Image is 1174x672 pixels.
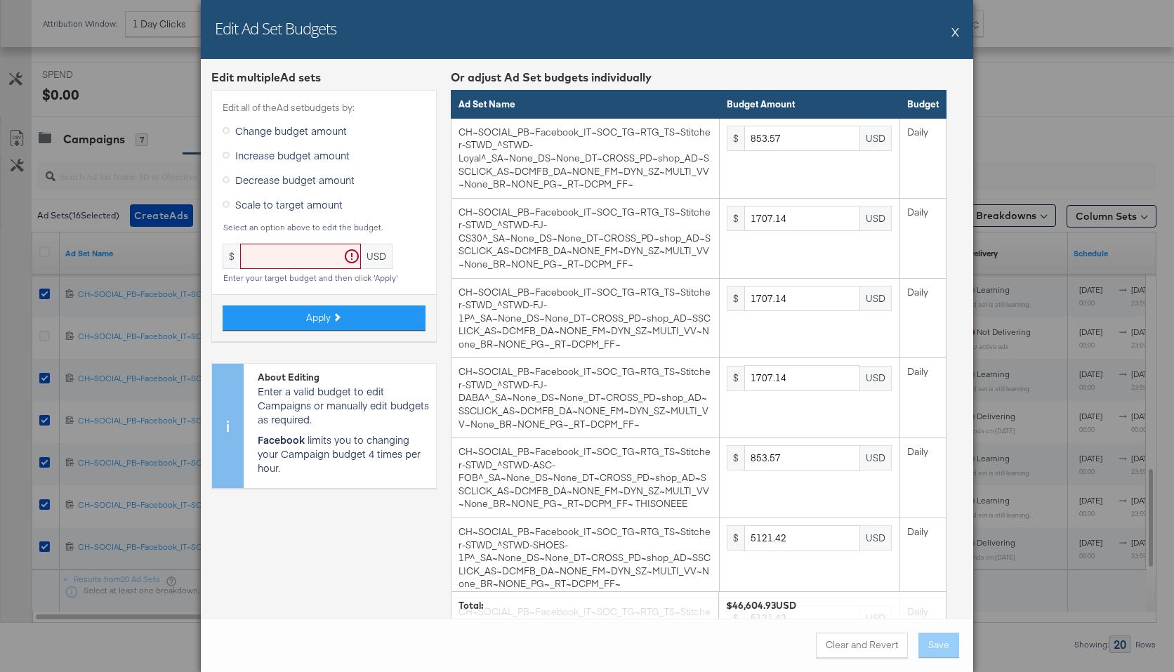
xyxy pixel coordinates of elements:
div: $ [223,244,240,269]
div: CH~SOCIAL_PB~Facebook_IT~SOC_TG~RTG_TS~Stitcher-STWD_^STWD-FJ-1P^_SA~None_DS~None_DT~CROSS_PD~sho... [459,286,711,351]
button: Clear and Revert [816,633,908,658]
p: Enter a valid budget to edit Campaigns or manually edit budgets as required. [258,384,429,426]
div: $46,604.93USD [726,598,939,612]
div: CH~SOCIAL_PB~Facebook_IT~SOC_TG~RTG_TS~Stitcher-STWD_^STWD-FJ-DABA^_SA~None_DS~None_DT~CROSS_PD~s... [459,365,711,430]
h2: Edit Ad Set Budgets [215,18,336,39]
div: $ [727,525,744,551]
div: Edit multiple Ad set s [211,70,437,86]
div: USD [860,206,892,231]
button: X [951,18,959,46]
div: CH~SOCIAL_PB~Facebook_IT~SOC_TG~RTG_TS~Stitcher-STWD_^STWD-SHOES-1P^_SA~None_DS~None_DT~CROSS_PD~... [459,525,711,591]
span: Scale to target amount [235,197,343,211]
button: Apply [223,305,426,331]
div: Total: [459,598,711,612]
td: Daily [899,358,946,438]
div: USD [361,244,393,269]
td: Daily [899,438,946,518]
td: Daily [899,198,946,278]
div: Select an option above to edit the budget. [223,223,426,232]
td: Daily [899,278,946,358]
div: USD [860,525,892,551]
div: $ [727,126,744,151]
div: CH~SOCIAL_PB~Facebook_IT~SOC_TG~RTG_TS~Stitcher-STWD_^STWD-Loyal^_SA~None_DS~None_DT~CROSS_PD~sho... [459,126,711,191]
div: CH~SOCIAL_PB~Facebook_IT~SOC_TG~RTG_TS~Stitcher-STWD_^STWD-FJ-CS30^_SA~None_DS~None_DT~CROSS_PD~s... [459,206,711,271]
div: Enter your target budget and then click 'Apply' [223,273,426,283]
th: Budget [899,91,946,119]
p: limits you to changing your Campaign budget 4 times per hour. [258,433,429,475]
td: Daily [899,118,946,198]
div: $ [727,445,744,470]
span: Change budget amount [235,124,347,138]
label: Edit all of the Ad set budgets by: [223,101,426,114]
div: CH~SOCIAL_PB~Facebook_IT~SOC_TG~RTG_TS~Stitcher-STWD_^STWD-ASC-FOB^_SA~None_DS~None_DT~CROSS_PD~s... [459,445,711,510]
td: Daily [899,518,946,598]
th: Ad Set Name [451,91,720,119]
div: USD [860,445,892,470]
span: Decrease budget amount [235,173,355,187]
strong: Facebook [258,433,305,447]
th: Budget Amount [720,91,900,119]
div: USD [860,286,892,311]
div: About Editing [258,371,429,384]
div: Or adjust Ad Set budgets individually [451,70,947,86]
div: USD [860,126,892,151]
div: $ [727,366,744,391]
div: $ [727,286,744,311]
div: USD [860,366,892,391]
div: $ [727,206,744,231]
span: Apply [306,311,331,324]
span: Increase budget amount [235,148,350,162]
